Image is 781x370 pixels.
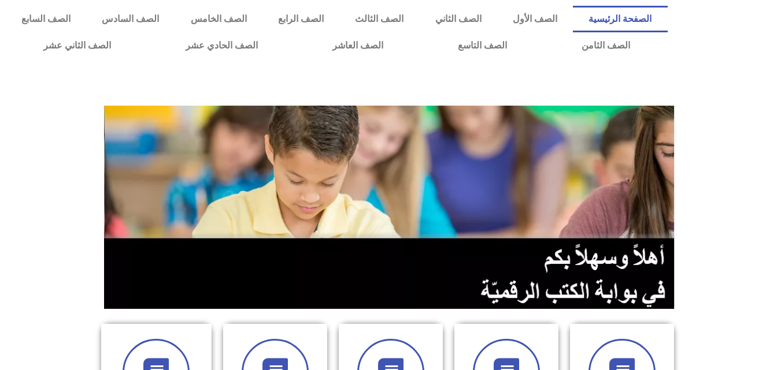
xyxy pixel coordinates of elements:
[420,6,497,32] a: الصف الثاني
[6,32,148,59] a: الصف الثاني عشر
[573,6,667,32] a: الصفحة الرئيسية
[175,6,262,32] a: الصف الخامس
[420,32,544,59] a: الصف التاسع
[295,32,420,59] a: الصف العاشر
[544,32,667,59] a: الصف الثامن
[86,6,175,32] a: الصف السادس
[262,6,339,32] a: الصف الرابع
[6,6,86,32] a: الصف السابع
[148,32,295,59] a: الصف الحادي عشر
[339,6,419,32] a: الصف الثالث
[497,6,573,32] a: الصف الأول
